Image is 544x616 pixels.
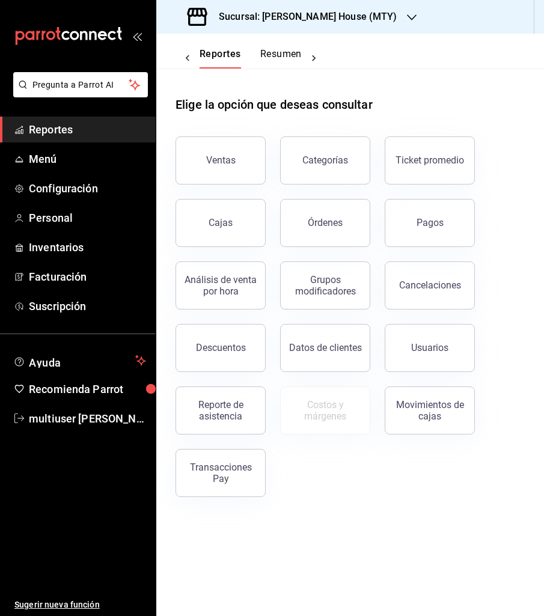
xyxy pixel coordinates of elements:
[206,154,236,166] div: Ventas
[183,462,258,484] div: Transacciones Pay
[280,261,370,310] button: Grupos modificadores
[308,217,343,228] div: Órdenes
[8,87,148,100] a: Pregunta a Parrot AI
[385,324,475,372] button: Usuarios
[183,274,258,297] div: Análisis de venta por hora
[289,342,362,353] div: Datos de clientes
[183,399,258,422] div: Reporte de asistencia
[29,239,146,255] span: Inventarios
[29,269,146,285] span: Facturación
[176,386,266,435] button: Reporte de asistencia
[176,449,266,497] button: Transacciones Pay
[29,353,130,368] span: Ayuda
[29,381,146,397] span: Recomienda Parrot
[200,48,302,69] div: navigation tabs
[302,154,348,166] div: Categorías
[280,199,370,247] button: Órdenes
[13,72,148,97] button: Pregunta a Parrot AI
[29,410,146,427] span: multiuser [PERSON_NAME]
[280,386,370,435] button: Contrata inventarios para ver este reporte
[132,31,142,41] button: open_drawer_menu
[176,136,266,184] button: Ventas
[32,79,129,91] span: Pregunta a Parrot AI
[29,151,146,167] span: Menú
[280,136,370,184] button: Categorías
[29,180,146,197] span: Configuración
[200,48,241,69] button: Reportes
[29,210,146,226] span: Personal
[29,121,146,138] span: Reportes
[393,399,467,422] div: Movimientos de cajas
[280,324,370,372] button: Datos de clientes
[176,261,266,310] button: Análisis de venta por hora
[260,48,302,69] button: Resumen
[385,261,475,310] button: Cancelaciones
[176,96,373,114] h1: Elige la opción que deseas consultar
[288,274,362,297] div: Grupos modificadores
[209,217,233,228] div: Cajas
[417,217,444,228] div: Pagos
[385,199,475,247] button: Pagos
[385,136,475,184] button: Ticket promedio
[209,10,397,24] h3: Sucursal: [PERSON_NAME] House (MTY)
[288,399,362,422] div: Costos y márgenes
[176,199,266,247] button: Cajas
[396,154,464,166] div: Ticket promedio
[411,342,448,353] div: Usuarios
[29,298,146,314] span: Suscripción
[399,279,461,291] div: Cancelaciones
[196,342,246,353] div: Descuentos
[14,599,146,611] span: Sugerir nueva función
[176,324,266,372] button: Descuentos
[385,386,475,435] button: Movimientos de cajas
